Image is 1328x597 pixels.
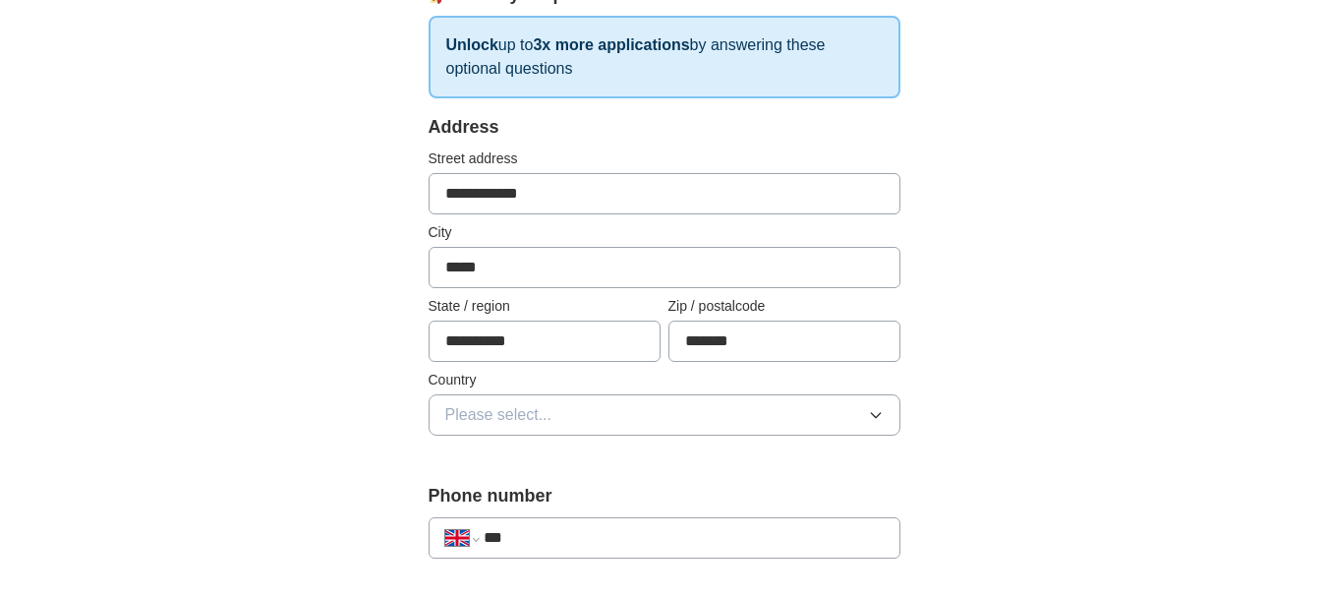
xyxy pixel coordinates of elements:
[429,483,900,509] label: Phone number
[429,394,900,436] button: Please select...
[668,296,900,317] label: Zip / postalcode
[533,36,689,53] strong: 3x more applications
[446,36,498,53] strong: Unlock
[429,222,900,243] label: City
[429,114,900,141] div: Address
[429,16,900,98] p: up to by answering these optional questions
[429,296,661,317] label: State / region
[429,149,900,169] label: Street address
[445,403,552,427] span: Please select...
[429,370,900,390] label: Country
